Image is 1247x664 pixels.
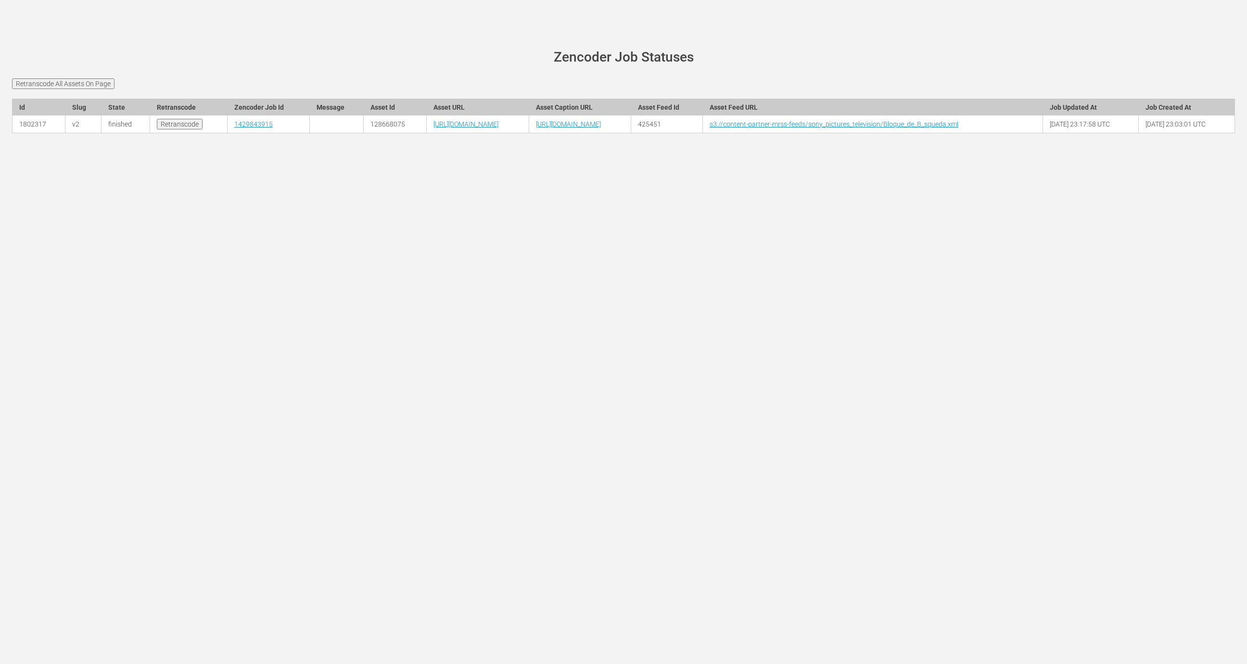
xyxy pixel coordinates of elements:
[102,99,150,115] th: State
[13,115,65,133] td: 1802317
[427,99,529,115] th: Asset URL
[631,115,702,133] td: 425451
[529,99,631,115] th: Asset Caption URL
[13,99,65,115] th: Id
[309,99,364,115] th: Message
[234,120,273,128] a: 1429843915
[631,99,702,115] th: Asset Feed Id
[65,115,102,133] td: v2
[433,120,498,128] a: [URL][DOMAIN_NAME]
[25,50,1222,65] h1: Zencoder Job Statuses
[364,115,427,133] td: 128668075
[157,119,203,129] input: Retranscode
[150,99,228,115] th: Retranscode
[12,78,115,89] input: Retranscode All Assets On Page
[536,120,601,128] a: [URL][DOMAIN_NAME]
[364,99,427,115] th: Asset Id
[102,115,150,133] td: finished
[65,99,102,115] th: Slug
[1139,99,1235,115] th: Job Created At
[1139,115,1235,133] td: [DATE] 23:03:01 UTC
[1043,115,1139,133] td: [DATE] 23:17:58 UTC
[702,99,1043,115] th: Asset Feed URL
[1043,99,1139,115] th: Job Updated At
[710,120,958,128] a: s3://content-partner-mrss-feeds/sony_pictures_television/Bloque_de_B_squeda.xml
[227,99,309,115] th: Zencoder Job Id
